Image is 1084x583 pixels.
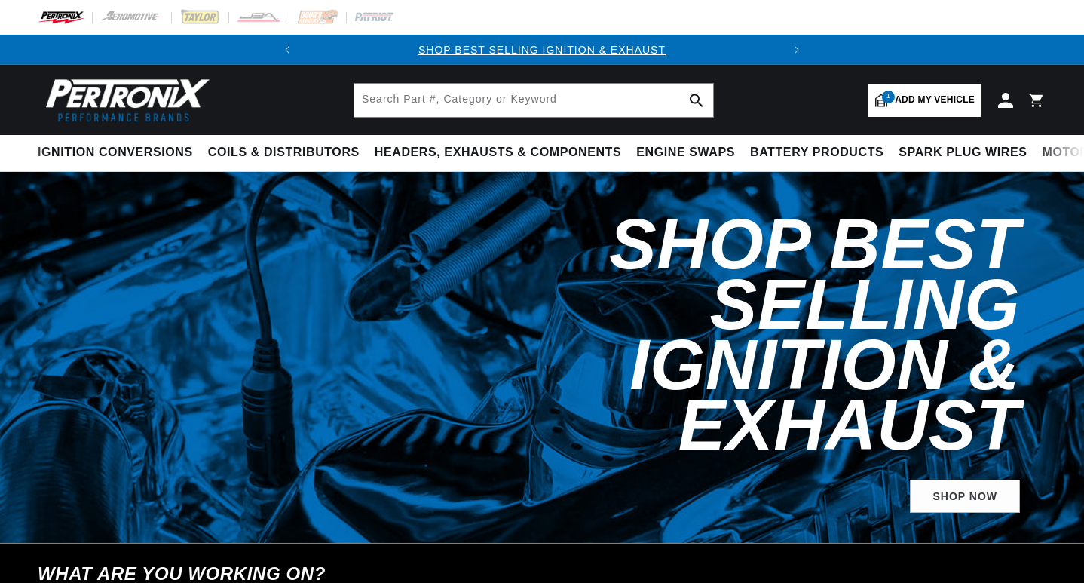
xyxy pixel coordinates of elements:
img: Pertronix [38,74,211,126]
div: 1 of 2 [302,41,782,58]
span: Engine Swaps [636,145,735,161]
span: Headers, Exhausts & Components [375,145,621,161]
a: SHOP NOW [910,480,1020,514]
div: Announcement [302,41,782,58]
span: 1 [882,91,895,103]
summary: Engine Swaps [629,135,743,170]
span: Spark Plug Wires [899,145,1027,161]
a: 1Add my vehicle [868,84,981,117]
span: Add my vehicle [895,93,975,107]
span: Ignition Conversions [38,145,193,161]
span: Battery Products [750,145,883,161]
summary: Ignition Conversions [38,135,201,170]
button: Translation missing: en.sections.announcements.previous_announcement [272,35,302,65]
button: Translation missing: en.sections.announcements.next_announcement [782,35,812,65]
summary: Coils & Distributors [201,135,367,170]
summary: Headers, Exhausts & Components [367,135,629,170]
summary: Spark Plug Wires [891,135,1034,170]
a: SHOP BEST SELLING IGNITION & EXHAUST [418,44,666,56]
summary: Battery Products [743,135,891,170]
button: search button [680,84,713,117]
input: Search Part #, Category or Keyword [354,84,713,117]
h2: Shop Best Selling Ignition & Exhaust [375,214,1020,456]
span: Coils & Distributors [208,145,360,161]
